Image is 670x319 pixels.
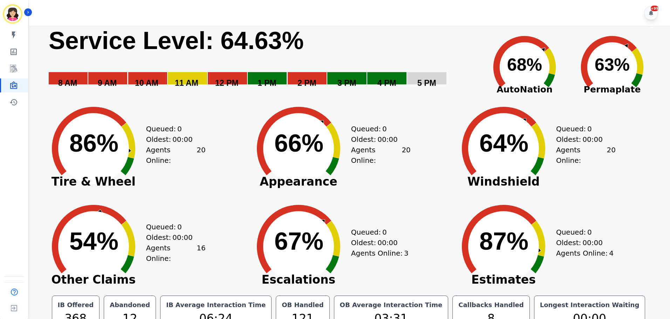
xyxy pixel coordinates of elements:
div: Abandoned [108,300,151,310]
span: 0 [382,124,387,134]
div: Callbacks Handled [457,300,525,310]
div: Queued: [556,227,609,237]
span: 0 [587,227,592,237]
div: Oldest: [556,237,609,248]
text: 87% [479,228,528,255]
span: 00:00 [582,134,603,145]
text: 8 AM [58,78,77,88]
span: Other Claims [41,276,146,283]
text: 11 AM [175,78,198,88]
span: 0 [382,227,387,237]
div: Agents Online: [351,248,411,258]
span: AutoNation [481,83,568,96]
div: Agents Online: [556,248,616,258]
text: 67% [274,228,323,255]
div: OB Handled [280,300,325,310]
span: 0 [177,124,182,134]
span: Appearance [246,178,351,185]
div: Queued: [146,222,199,232]
span: Tire & Wheel [41,178,146,185]
text: 10 AM [135,78,158,88]
span: 00:00 [172,134,193,145]
span: 20 [402,145,410,166]
text: 12 PM [215,78,238,88]
span: 4 [609,248,614,258]
div: Longest Interaction Waiting [539,300,641,310]
span: 0 [587,124,592,134]
span: 00:00 [377,237,398,248]
text: 86% [69,130,118,157]
span: Permaplate [568,83,656,96]
text: 1 PM [258,78,276,88]
span: 20 [197,145,205,166]
div: Agents Online: [351,145,411,166]
div: Agents Online: [146,145,206,166]
div: OB Average Interaction Time [339,300,444,310]
span: 00:00 [377,134,398,145]
text: 3 PM [337,78,356,88]
span: 00:00 [582,237,603,248]
text: 66% [274,130,323,157]
text: 63% [595,55,630,75]
div: Queued: [556,124,609,134]
text: Service Level: 64.63% [49,27,304,54]
div: Oldest: [146,134,199,145]
div: +99 [651,6,658,11]
svg: Service Level: 0% [48,26,479,98]
text: 54% [69,228,118,255]
div: Agents Online: [146,243,206,264]
span: Windshield [451,178,556,185]
div: IB Average Interaction Time [165,300,267,310]
span: 00:00 [172,232,193,243]
div: Oldest: [351,134,404,145]
div: Oldest: [351,237,404,248]
span: 16 [197,243,205,264]
span: 20 [607,145,615,166]
text: 2 PM [298,78,316,88]
text: 5 PM [417,78,436,88]
text: 68% [507,55,542,75]
text: 4 PM [377,78,396,88]
div: Queued: [351,124,404,134]
div: Queued: [146,124,199,134]
div: Agents Online: [556,145,616,166]
div: IB Offered [56,300,95,310]
text: 9 AM [98,78,117,88]
span: Estimates [451,276,556,283]
span: 0 [177,222,182,232]
span: Escalations [246,276,351,283]
img: Bordered avatar [4,6,21,22]
div: Oldest: [556,134,609,145]
text: 64% [479,130,528,157]
span: 3 [404,248,409,258]
div: Oldest: [146,232,199,243]
div: Queued: [351,227,404,237]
